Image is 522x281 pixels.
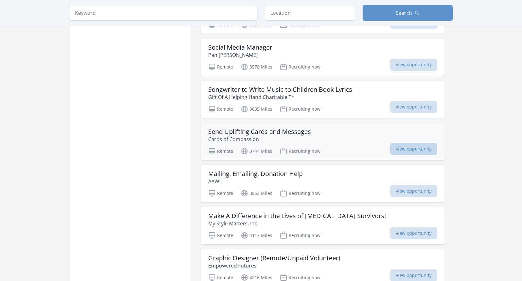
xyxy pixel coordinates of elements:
p: Remote [208,105,233,113]
h3: Make A Difference in the Lives of [MEDICAL_DATA] Survivors! [208,212,386,220]
p: Remote [208,63,233,71]
p: Recruiting now [280,147,320,155]
p: Empowered Futures [208,262,340,269]
span: Search [396,9,412,17]
span: View opportunity [390,143,437,155]
span: View opportunity [390,227,437,239]
p: 4117 Miles [241,232,272,239]
h3: Mailing, Emailing, Donation Help [208,170,303,178]
input: Location [265,5,355,21]
p: 3578 Miles [241,63,272,71]
a: Send Uplifting Cards and Messages Cards of Compassion Remote 3744 Miles Recruiting now View oppor... [201,123,445,160]
p: Remote [208,232,233,239]
p: Recruiting now [280,105,320,113]
a: Songwriter to Write Music to Children Book Lyrics Gift Of A Helping Hand Charitable Tr Remote 363... [201,81,445,118]
p: Gift Of A Helping Hand Charitable Tr [208,93,352,101]
p: Recruiting now [280,63,320,71]
p: 3635 Miles [241,105,272,113]
p: Remote [208,190,233,197]
span: View opportunity [390,185,437,197]
button: Search [363,5,453,21]
p: Pan [PERSON_NAME] [208,51,272,59]
p: 3853 Miles [241,190,272,197]
p: AAWI [208,178,303,185]
p: Recruiting now [280,232,320,239]
a: Mailing, Emailing, Donation Help AAWI Remote 3853 Miles Recruiting now View opportunity [201,165,445,202]
p: Cards of Compassion [208,135,311,143]
p: 3744 Miles [241,147,272,155]
h3: Send Uplifting Cards and Messages [208,128,311,135]
span: View opportunity [390,101,437,113]
a: Social Media Manager Pan [PERSON_NAME] Remote 3578 Miles Recruiting now View opportunity [201,39,445,76]
p: Remote [208,147,233,155]
p: My Style Matters, Inc. [208,220,386,227]
p: Recruiting now [280,190,320,197]
h3: Songwriter to Write Music to Children Book Lyrics [208,86,352,93]
input: Keyword [70,5,257,21]
h3: Graphic Designer (Remote/Unpaid Volunteer) [208,254,340,262]
h3: Social Media Manager [208,44,272,51]
span: View opportunity [390,59,437,71]
a: Make A Difference in the Lives of [MEDICAL_DATA] Survivors! My Style Matters, Inc. Remote 4117 Mi... [201,207,445,244]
